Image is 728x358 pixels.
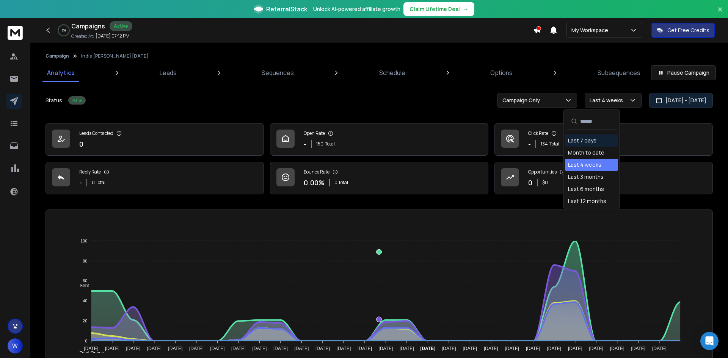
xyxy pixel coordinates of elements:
[528,139,531,149] p: -
[403,2,474,16] button: Claim Lifetime Deal→
[295,346,309,351] tspan: [DATE]
[273,346,288,351] tspan: [DATE]
[147,346,162,351] tspan: [DATE]
[45,123,264,156] a: Leads Contacted0
[715,5,725,23] button: Close banner
[568,173,604,181] div: Last 3 months
[528,130,548,136] p: Click Rate
[652,346,667,351] tspan: [DATE]
[83,259,87,263] tspan: 80
[463,346,477,351] tspan: [DATE]
[68,96,86,105] div: Active
[667,27,709,34] p: Get Free Credits
[79,139,83,149] p: 0
[379,346,393,351] tspan: [DATE]
[568,346,582,351] tspan: [DATE]
[45,97,64,104] p: Status:
[589,346,604,351] tspan: [DATE]
[651,23,715,38] button: Get Free Credits
[484,346,498,351] tspan: [DATE]
[526,346,540,351] tspan: [DATE]
[253,346,267,351] tspan: [DATE]
[85,339,88,343] tspan: 0
[304,177,325,188] p: 0.00 %
[45,53,69,59] button: Campaign
[270,123,488,156] a: Open Rate-150Total
[400,346,414,351] tspan: [DATE]
[96,33,130,39] p: [DATE] 07:12 PM
[358,346,372,351] tspan: [DATE]
[337,346,351,351] tspan: [DATE]
[325,141,335,147] span: Total
[45,162,264,194] a: Reply Rate-0 Total
[571,27,611,34] p: My Workspace
[210,346,225,351] tspan: [DATE]
[375,64,410,82] a: Schedule
[8,338,23,353] button: W
[74,350,104,356] span: Total Opens
[84,346,99,351] tspan: [DATE]
[83,319,87,323] tspan: 20
[316,141,323,147] span: 150
[92,180,105,186] p: 0 Total
[505,346,519,351] tspan: [DATE]
[62,28,66,33] p: 2 %
[463,5,468,13] span: →
[47,68,75,77] p: Analytics
[81,53,148,59] p: India [PERSON_NAME] [DATE]
[83,299,87,303] tspan: 40
[79,169,101,175] p: Reply Rate
[568,149,604,156] div: Month to date
[700,332,719,350] div: Open Intercom Messenger
[126,346,141,351] tspan: [DATE]
[71,22,105,31] h1: Campaigns
[79,130,113,136] p: Leads Contacted
[334,180,348,186] p: 0 Total
[593,64,645,82] a: Subsequences
[313,5,400,13] p: Unlock AI-powered affiliate growth
[610,346,624,351] tspan: [DATE]
[502,97,543,104] p: Campaign Only
[315,346,330,351] tspan: [DATE]
[42,64,79,82] a: Analytics
[631,346,646,351] tspan: [DATE]
[74,283,89,288] span: Sent
[568,161,601,169] div: Last 4 weeks
[110,21,132,31] div: Active
[549,141,559,147] span: Total
[494,123,713,156] a: Click Rate-134Total
[649,93,713,108] button: [DATE] - [DATE]
[304,139,306,149] p: -
[266,5,307,14] span: ReferralStack
[547,346,562,351] tspan: [DATE]
[528,177,532,188] p: 0
[541,141,548,147] span: 134
[189,346,204,351] tspan: [DATE]
[79,177,82,188] p: -
[651,65,716,80] button: Pause Campaign
[442,346,456,351] tspan: [DATE]
[486,64,517,82] a: Options
[528,169,557,175] p: Opportunities
[155,64,181,82] a: Leads
[231,346,246,351] tspan: [DATE]
[568,197,606,205] div: Last 12 months
[420,346,436,351] tspan: [DATE]
[598,68,640,77] p: Subsequences
[262,68,294,77] p: Sequences
[160,68,177,77] p: Leads
[494,162,713,194] a: Opportunities0$0
[168,346,183,351] tspan: [DATE]
[80,239,87,243] tspan: 100
[83,278,87,283] tspan: 60
[71,33,94,39] p: Created At:
[568,185,604,193] div: Last 6 months
[379,68,405,77] p: Schedule
[590,97,626,104] p: Last 4 weeks
[542,180,548,186] p: $ 0
[270,162,488,194] a: Bounce Rate0.00%0 Total
[568,137,596,144] div: Last 7 days
[304,130,325,136] p: Open Rate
